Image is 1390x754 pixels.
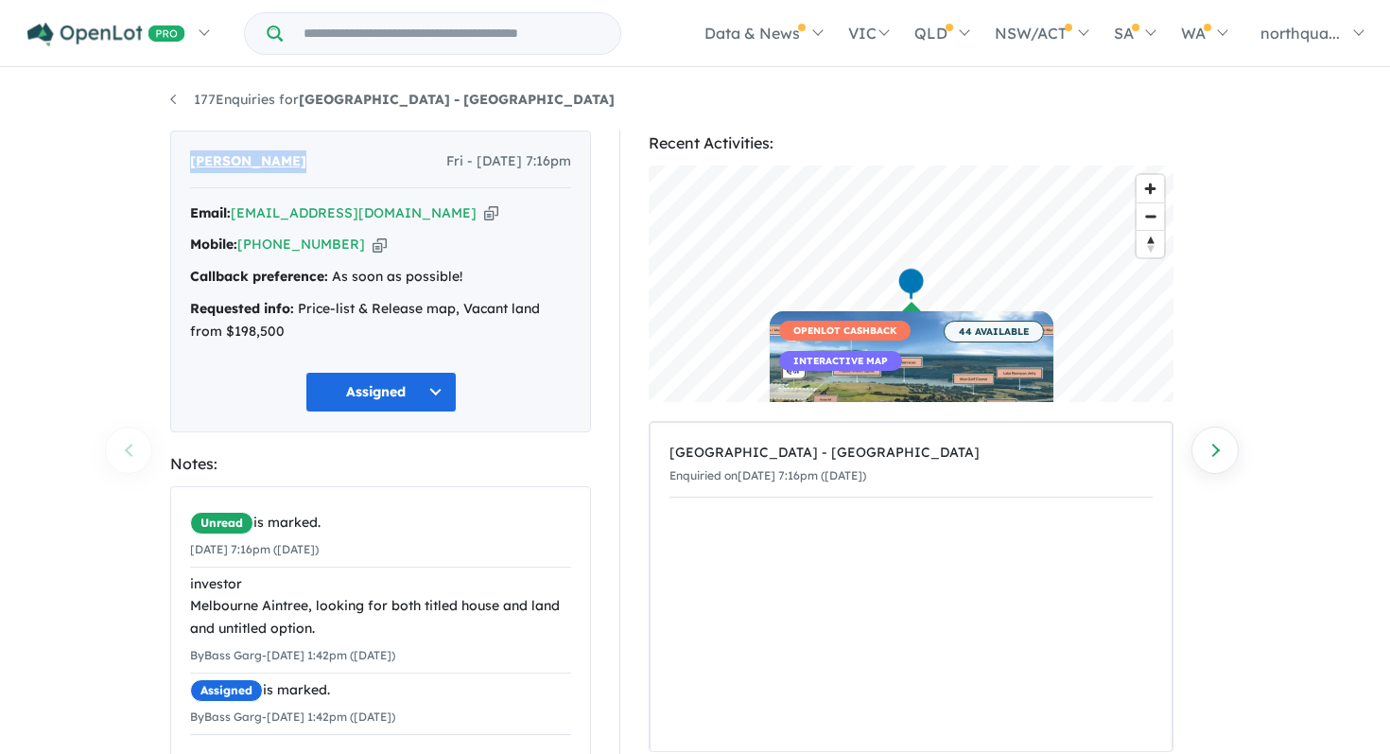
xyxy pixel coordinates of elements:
span: Reset bearing to north [1137,231,1164,257]
small: By Bass Garg - [DATE] 1:42pm ([DATE]) [190,648,395,662]
div: As soon as possible! [190,266,571,289]
span: [PERSON_NAME] [190,150,306,173]
a: [GEOGRAPHIC_DATA] - [GEOGRAPHIC_DATA]Enquiried on[DATE] 7:16pm ([DATE]) [669,432,1153,498]
button: Copy [373,235,387,254]
small: Enquiried on [DATE] 7:16pm ([DATE]) [669,468,866,482]
span: Unread [190,512,253,535]
strong: Callback preference: [190,268,328,285]
span: 44 AVAILABLE [944,321,1044,342]
button: Zoom in [1137,175,1164,202]
strong: Email: [190,204,231,221]
a: 177Enquiries for[GEOGRAPHIC_DATA] - [GEOGRAPHIC_DATA] [170,91,615,108]
span: OPENLOT CASHBACK [779,321,911,341]
a: [PHONE_NUMBER] [237,236,365,253]
small: [DATE] 7:16pm ([DATE]) [190,542,319,556]
span: Assigned [190,679,263,702]
strong: Requested info: [190,300,294,317]
div: is marked. [190,679,571,702]
img: Openlot PRO Logo White [27,23,185,46]
span: Fri - [DATE] 7:16pm [446,150,571,173]
nav: breadcrumb [170,89,1220,112]
span: INTERACTIVE MAP [779,351,902,371]
canvas: Map [649,166,1173,402]
div: [GEOGRAPHIC_DATA] - [GEOGRAPHIC_DATA] [669,442,1153,465]
input: Try estate name, suburb, builder or developer [287,13,617,54]
button: Reset bearing to north [1137,230,1164,257]
strong: Mobile: [190,236,237,253]
small: By Bass Garg - [DATE] 1:42pm ([DATE]) [190,710,395,724]
a: [EMAIL_ADDRESS][DOMAIN_NAME] [231,204,477,221]
div: is marked. [190,512,571,535]
div: investor Melbourne Aintree, looking for both titled house and land and untitled option. [190,573,571,640]
strong: [GEOGRAPHIC_DATA] - [GEOGRAPHIC_DATA] [299,91,615,108]
span: northqua... [1260,24,1340,43]
span: Zoom out [1137,203,1164,230]
a: OPENLOT CASHBACKINTERACTIVE MAP 44 AVAILABLE [770,311,1053,467]
div: Map marker [897,267,926,302]
button: Assigned [305,372,457,412]
div: Recent Activities: [649,131,1173,156]
div: Price-list & Release map, Vacant land from $198,500 [190,298,571,343]
div: Notes: [170,451,591,477]
button: Copy [484,203,498,223]
button: Zoom out [1137,202,1164,230]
